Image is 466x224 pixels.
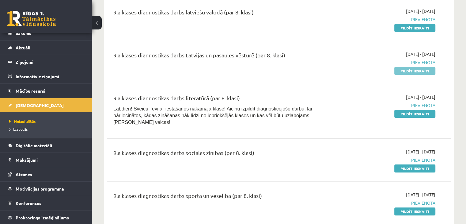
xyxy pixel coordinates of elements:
a: Neizpildītās [9,118,86,124]
a: Konferences [8,196,84,210]
a: Pildīt ieskaiti [394,207,435,215]
a: Ziņojumi [8,55,84,69]
span: Mācību resursi [16,88,45,94]
span: Pievienota [334,157,435,163]
span: Pievienota [334,16,435,23]
span: Proktoringa izmēģinājums [16,215,69,220]
a: Informatīvie ziņojumi [8,69,84,83]
div: 9.a klases diagnostikas darbs literatūrā (par 8. klasi) [113,94,325,105]
span: Sākums [16,30,31,36]
a: Pildīt ieskaiti [394,110,435,118]
span: [DATE] - [DATE] [406,51,435,57]
span: [DEMOGRAPHIC_DATA] [16,102,64,108]
a: Aktuāli [8,41,84,55]
span: [DATE] - [DATE] [406,191,435,198]
a: Maksājumi [8,153,84,167]
a: Rīgas 1. Tālmācības vidusskola [7,11,56,26]
span: Neizpildītās [9,119,36,124]
a: Motivācijas programma [8,182,84,196]
a: Mācību resursi [8,84,84,98]
span: Izlabotās [9,127,28,132]
div: 9.a klases diagnostikas darbs Latvijas un pasaules vēsturē (par 8. klasi) [113,51,325,62]
legend: Maksājumi [16,153,84,167]
a: Pildīt ieskaiti [394,67,435,75]
legend: Ziņojumi [16,55,84,69]
a: Atzīmes [8,167,84,181]
span: [DATE] - [DATE] [406,149,435,155]
span: Pievienota [334,102,435,109]
span: Atzīmes [16,172,32,177]
div: 9.a klases diagnostikas darbs sociālās zinībās (par 8. klasi) [113,149,325,160]
span: Pievienota [334,59,435,66]
span: [DATE] - [DATE] [406,8,435,14]
legend: Informatīvie ziņojumi [16,69,84,83]
a: Digitālie materiāli [8,138,84,153]
a: Pildīt ieskaiti [394,24,435,32]
a: [DEMOGRAPHIC_DATA] [8,98,84,112]
span: Pievienota [334,200,435,206]
span: [DATE] - [DATE] [406,94,435,100]
span: Motivācijas programma [16,186,64,191]
a: Pildīt ieskaiti [394,164,435,172]
a: Sākums [8,26,84,40]
a: Izlabotās [9,126,86,132]
span: Konferences [16,200,41,206]
span: Aktuāli [16,45,30,50]
span: Digitālie materiāli [16,143,52,148]
div: 9.a klases diagnostikas darbs latviešu valodā (par 8. klasi) [113,8,325,19]
span: Labdien! Sveicu Tevi ar iestāšanos nākamajā klasē! Aicinu izpildīt diagnosticējošo darbu, lai pār... [113,106,312,125]
div: 9.a klases diagnostikas darbs sportā un veselībā (par 8. klasi) [113,191,325,203]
